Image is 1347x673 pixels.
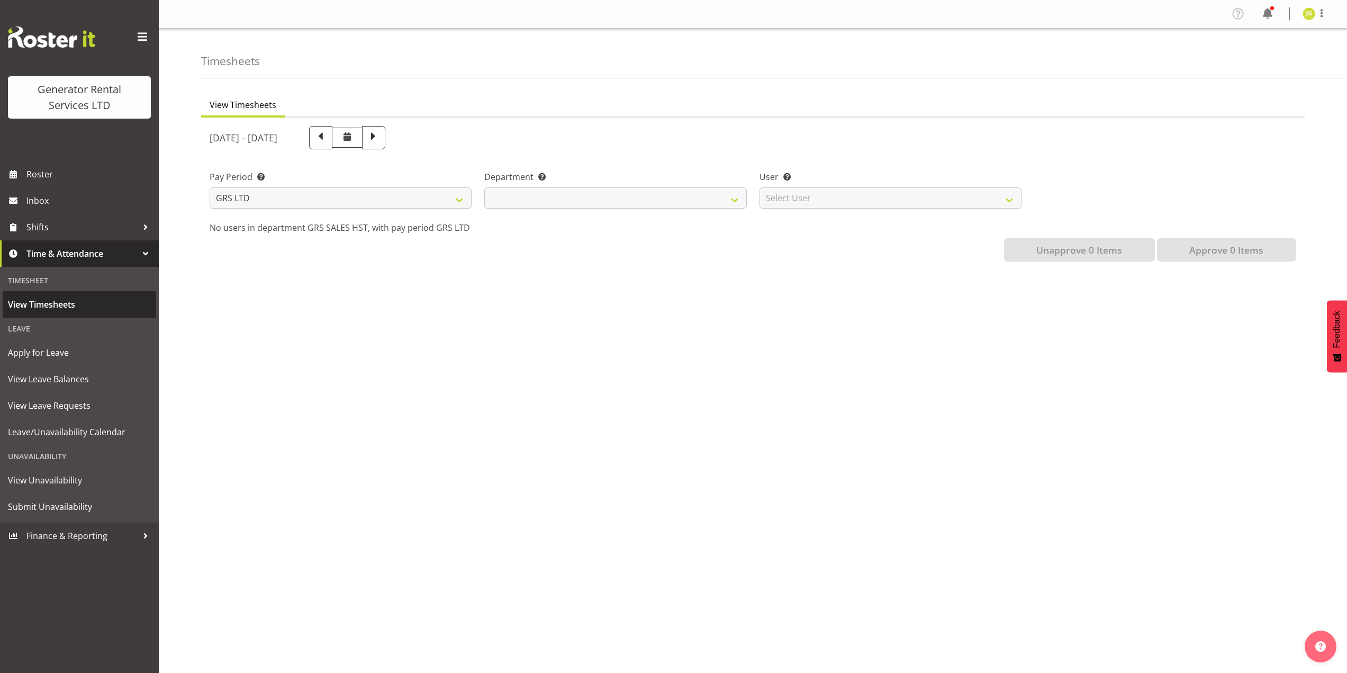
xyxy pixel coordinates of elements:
[26,193,153,209] span: Inbox
[3,291,156,318] a: View Timesheets
[210,132,277,143] h5: [DATE] - [DATE]
[1189,243,1263,257] span: Approve 0 Items
[1303,7,1315,20] img: james-goodin10393.jpg
[1036,243,1122,257] span: Unapprove 0 Items
[8,297,151,312] span: View Timesheets
[8,371,151,387] span: View Leave Balances
[760,171,1021,183] label: User
[1004,238,1155,262] button: Unapprove 0 Items
[1332,311,1342,348] span: Feedback
[26,246,138,262] span: Time & Attendance
[3,339,156,366] a: Apply for Leave
[8,398,151,414] span: View Leave Requests
[3,467,156,493] a: View Unavailability
[19,82,140,113] div: Generator Rental Services LTD
[3,445,156,467] div: Unavailability
[3,366,156,392] a: View Leave Balances
[3,318,156,339] div: Leave
[210,171,472,183] label: Pay Period
[8,26,95,48] img: Rosterit website logo
[201,55,260,67] h4: Timesheets
[3,270,156,291] div: Timesheet
[3,392,156,419] a: View Leave Requests
[8,424,151,440] span: Leave/Unavailability Calendar
[26,219,138,235] span: Shifts
[8,499,151,515] span: Submit Unavailability
[484,171,746,183] label: Department
[3,493,156,520] a: Submit Unavailability
[1157,238,1296,262] button: Approve 0 Items
[210,98,276,111] span: View Timesheets
[26,166,153,182] span: Roster
[1315,641,1326,652] img: help-xxl-2.png
[1327,300,1347,372] button: Feedback - Show survey
[8,472,151,488] span: View Unavailability
[210,221,1296,234] p: No users in department GRS SALES HST, with pay period GRS LTD
[8,345,151,361] span: Apply for Leave
[3,419,156,445] a: Leave/Unavailability Calendar
[26,528,138,544] span: Finance & Reporting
